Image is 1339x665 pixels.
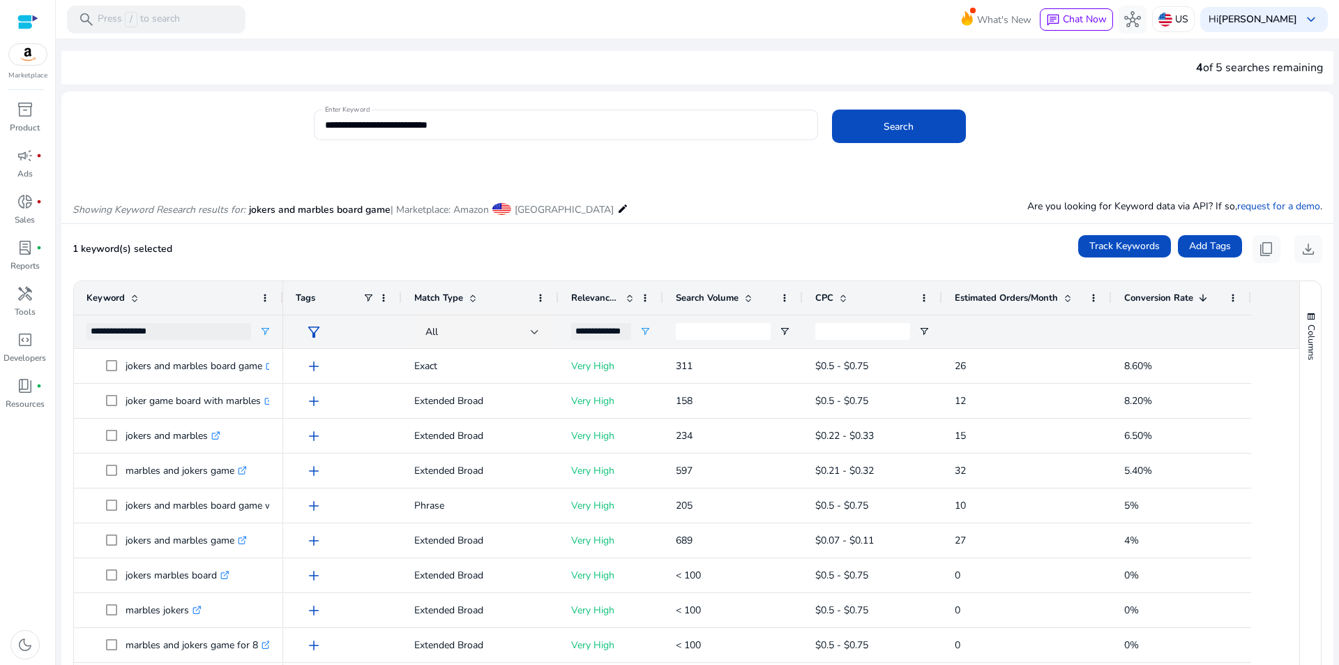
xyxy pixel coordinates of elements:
[571,387,651,415] p: Very High
[325,105,370,114] mat-label: Enter Keyword
[17,101,33,118] span: inventory_2
[676,534,693,547] span: 689
[259,326,271,337] button: Open Filter Menu
[414,387,546,415] p: Extended Broad
[414,352,546,380] p: Exact
[8,70,47,81] p: Marketplace
[1196,60,1203,75] span: 4
[17,167,33,180] p: Ads
[955,359,966,373] span: 26
[305,498,322,514] span: add
[571,456,651,485] p: Very High
[1305,324,1317,360] span: Columns
[126,631,271,659] p: marbles and jokers game for 8
[6,398,45,410] p: Resources
[296,292,315,304] span: Tags
[17,378,33,394] span: book_4
[1124,429,1152,442] span: 6.50%
[36,153,42,158] span: fiber_manual_record
[1300,241,1317,257] span: download
[17,147,33,164] span: campaign
[414,631,546,659] p: Extended Broad
[955,429,966,442] span: 15
[305,324,322,341] span: filter_alt
[1089,239,1160,253] span: Track Keywords
[1124,464,1152,477] span: 5.40%
[1046,13,1060,27] span: chat
[305,532,322,549] span: add
[414,526,546,555] p: Extended Broad
[1175,7,1188,31] p: US
[126,421,220,450] p: jokers and marbles
[955,499,966,512] span: 10
[414,596,546,625] p: Extended Broad
[815,464,874,477] span: $0.21 - $0.32
[955,569,960,582] span: 0
[884,119,914,134] span: Search
[414,292,463,304] span: Match Type
[676,323,771,340] input: Search Volume Filter Input
[414,456,546,485] p: Extended Broad
[10,121,40,134] p: Product
[1124,638,1139,652] span: 0%
[17,636,33,653] span: dark_mode
[305,428,322,444] span: add
[15,214,35,226] p: Sales
[571,352,651,380] p: Very High
[1124,534,1139,547] span: 4%
[86,292,125,304] span: Keyword
[1196,59,1323,76] div: of 5 searches remaining
[571,292,620,304] span: Relevance Score
[36,245,42,251] span: fiber_manual_record
[305,393,322,410] span: add
[571,561,651,590] p: Very High
[305,567,322,584] span: add
[126,561,229,590] p: jokers marbles board
[918,326,930,337] button: Open Filter Menu
[815,604,868,617] span: $0.5 - $0.75
[515,203,614,216] span: [GEOGRAPHIC_DATA]
[1078,235,1171,257] button: Track Keywords
[676,499,693,512] span: 205
[17,285,33,302] span: handyman
[1124,569,1139,582] span: 0%
[73,203,245,216] i: Showing Keyword Research results for:
[305,602,322,619] span: add
[1189,239,1231,253] span: Add Tags
[676,464,693,477] span: 597
[676,429,693,442] span: 234
[126,456,247,485] p: marbles and jokers game
[676,292,739,304] span: Search Volume
[10,260,40,272] p: Reports
[126,387,273,415] p: joker game board with marbles
[977,8,1031,32] span: What's New
[1253,235,1280,263] button: content_copy
[617,200,628,217] mat-icon: edit
[3,352,46,364] p: Developers
[676,604,701,617] span: < 100
[126,596,202,625] p: marbles jokers
[955,394,966,408] span: 12
[571,526,651,555] p: Very High
[815,394,868,408] span: $0.5 - $0.75
[1237,200,1320,213] a: request for a demo
[1303,11,1319,28] span: keyboard_arrow_down
[676,638,701,652] span: < 100
[249,203,391,216] span: jokers and marbles board game
[815,499,868,512] span: $0.5 - $0.75
[571,596,651,625] p: Very High
[676,394,693,408] span: 158
[640,326,651,337] button: Open Filter Menu
[1124,359,1152,373] span: 8.60%
[815,323,910,340] input: CPC Filter Input
[1027,199,1322,214] p: Are you looking for Keyword data via API? If so, .
[425,325,438,338] span: All
[125,12,137,27] span: /
[1040,8,1113,31] button: chatChat Now
[15,306,36,318] p: Tools
[1124,11,1141,28] span: hub
[391,203,489,216] span: | Marketplace: Amazon
[955,638,960,652] span: 0
[955,534,966,547] span: 27
[1124,604,1139,617] span: 0%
